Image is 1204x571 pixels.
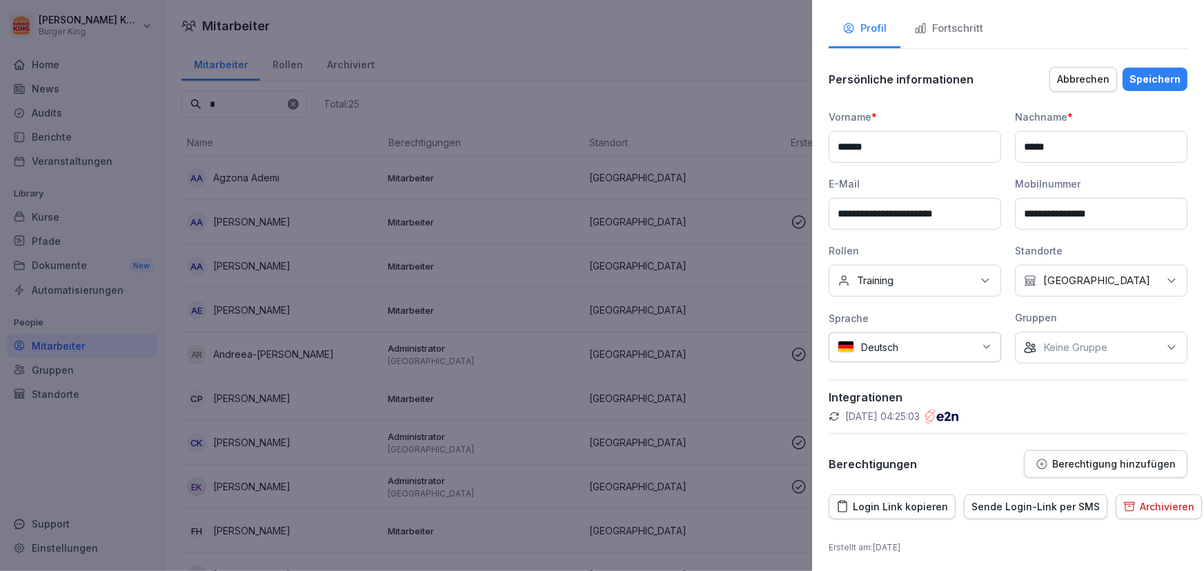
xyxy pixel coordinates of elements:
div: E-Mail [829,177,1001,191]
div: Archivieren [1123,499,1194,514]
p: Persönliche informationen [829,72,974,86]
div: Login Link kopieren [836,499,948,514]
p: Berechtigungen [829,457,917,471]
p: [GEOGRAPHIC_DATA] [1043,274,1150,288]
button: Profil [829,11,900,48]
p: Berechtigung hinzufügen [1052,459,1176,470]
div: Gruppen [1015,310,1187,325]
p: Training [857,274,894,288]
div: Nachname [1015,110,1187,124]
div: Deutsch [829,332,1001,362]
button: Berechtigung hinzufügen [1024,450,1187,478]
p: [DATE] 04:25:03 [845,410,920,423]
p: Keine Gruppe [1043,341,1107,354]
div: Sende Login-Link per SMS [971,499,1100,514]
div: Sprache [829,311,1001,325]
div: Fortschritt [914,21,983,37]
img: e2n.png [925,410,958,423]
button: Fortschritt [900,11,997,48]
img: de.svg [838,341,854,354]
button: Sende Login-Link per SMS [964,494,1107,519]
button: Speichern [1123,68,1187,91]
p: Erstellt am : [DATE] [829,541,1187,554]
button: Login Link kopieren [829,494,956,519]
div: Rollen [829,243,1001,258]
div: Vorname [829,110,1001,124]
button: Archivieren [1116,494,1202,519]
p: Integrationen [829,390,1187,404]
div: Standorte [1015,243,1187,258]
div: Abbrechen [1057,72,1109,87]
div: Profil [842,21,887,37]
div: Speichern [1129,72,1181,87]
div: Mobilnummer [1015,177,1187,191]
button: Abbrechen [1049,67,1117,92]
